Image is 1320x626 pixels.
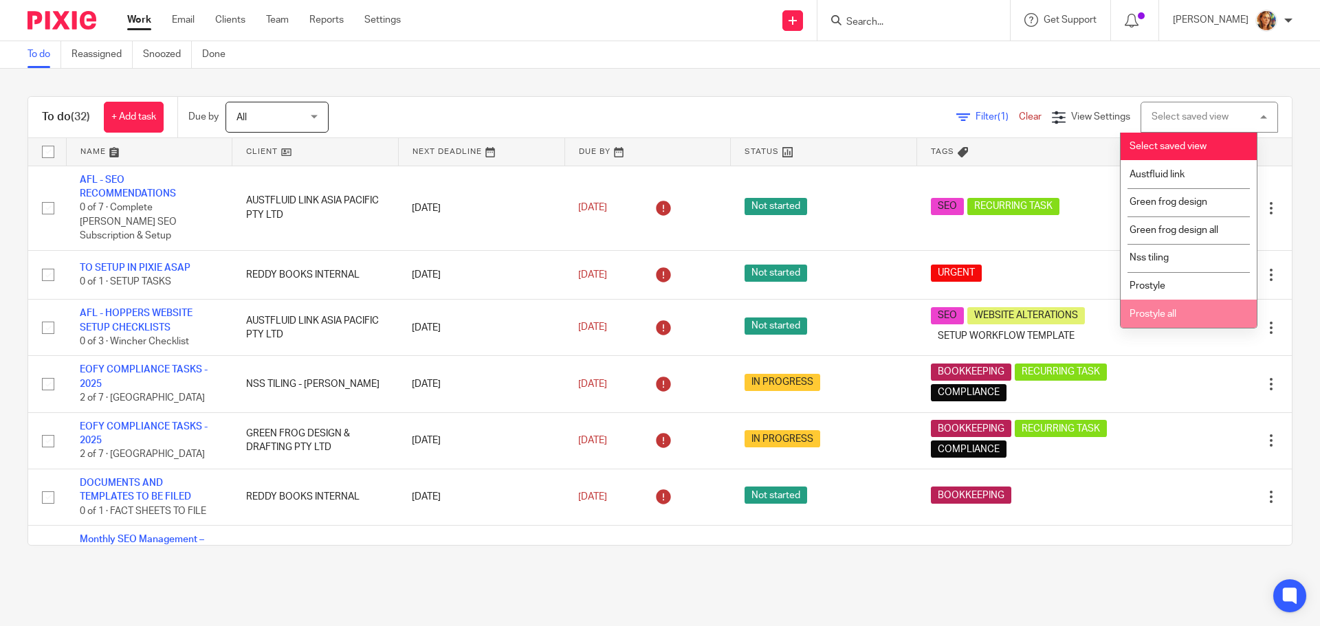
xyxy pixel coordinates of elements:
[1130,225,1218,235] span: Green frog design all
[1255,10,1277,32] img: Avatar.png
[745,265,807,282] span: Not started
[398,469,564,525] td: [DATE]
[1015,364,1107,381] span: RECURRING TASK
[398,412,564,469] td: [DATE]
[80,175,176,199] a: AFL - SEO RECOMMENDATIONS
[398,300,564,356] td: [DATE]
[1130,253,1169,262] span: Nss tiling
[931,364,1011,381] span: BOOKKEEPING
[236,113,247,122] span: All
[398,250,564,299] td: [DATE]
[143,41,192,68] a: Snoozed
[1130,197,1207,207] span: Green frog design
[931,307,964,324] span: SEO
[232,469,399,525] td: REDDY BOOKS INTERNAL
[215,13,245,27] a: Clients
[309,13,344,27] a: Reports
[931,265,982,282] span: URGENT
[745,317,807,335] span: Not started
[80,393,205,403] span: 2 of 7 · [GEOGRAPHIC_DATA]
[1015,420,1107,437] span: RECURRING TASK
[202,41,236,68] a: Done
[80,337,189,346] span: 0 of 3 · Wincher Checklist
[1173,13,1248,27] p: [PERSON_NAME]
[931,384,1006,401] span: COMPLIANCE
[80,203,177,241] span: 0 of 7 · Complete [PERSON_NAME] SEO Subscription & Setup
[845,16,969,29] input: Search
[931,420,1011,437] span: BOOKKEEPING
[1019,112,1042,122] a: Clear
[232,526,399,596] td: AUSTFLUID LINK ASIA PACIFIC PTY LTD
[398,526,564,596] td: [DATE]
[745,374,820,391] span: IN PROGRESS
[745,487,807,504] span: Not started
[745,198,807,215] span: Not started
[578,323,607,333] span: [DATE]
[745,430,820,447] span: IN PROGRESS
[232,300,399,356] td: AUSTFLUID LINK ASIA PACIFIC PTY LTD
[364,13,401,27] a: Settings
[232,356,399,412] td: NSS TILING - [PERSON_NAME]
[71,111,90,122] span: (32)
[578,436,607,445] span: [DATE]
[27,11,96,30] img: Pixie
[172,13,195,27] a: Email
[1130,170,1185,179] span: Austfluid link
[127,13,151,27] a: Work
[232,250,399,299] td: REDDY BOOKS INTERNAL
[578,270,607,280] span: [DATE]
[931,487,1011,504] span: BOOKKEEPING
[931,198,964,215] span: SEO
[27,41,61,68] a: To do
[931,328,1081,345] span: SETUP WORKFLOW TEMPLATE
[967,307,1085,324] span: WEBSITE ALTERATIONS
[232,166,399,250] td: AUSTFLUID LINK ASIA PACIFIC PTY LTD
[104,102,164,133] a: + Add task
[80,309,192,332] a: AFL - HOPPERS WEBSITE SETUP CHECKLISTS
[931,440,1006,458] span: COMPLIANCE
[931,148,954,155] span: Tags
[998,112,1009,122] span: (1)
[80,365,208,388] a: EOFY COMPLIANCE TASKS - 2025
[398,356,564,412] td: [DATE]
[1130,142,1207,151] span: Select saved view
[80,422,208,445] a: EOFY COMPLIANCE TASKS - 2025
[80,263,190,273] a: TO SETUP IN PIXIE ASAP
[967,198,1059,215] span: RECURRING TASK
[232,412,399,469] td: GREEN FROG DESIGN & DRAFTING PTY LTD
[1044,15,1097,25] span: Get Support
[80,478,191,502] a: DOCUMENTS AND TEMPLATES TO BE FILED
[71,41,133,68] a: Reassigned
[266,13,289,27] a: Team
[80,277,171,287] span: 0 of 1 · SETUP TASKS
[1152,112,1229,122] div: Select saved view
[398,166,564,250] td: [DATE]
[1071,112,1130,122] span: View Settings
[188,110,219,124] p: Due by
[42,110,90,124] h1: To do
[80,506,206,516] span: 0 of 1 · FACT SHEETS TO FILE
[80,535,204,558] a: Monthly SEO Management – Austfluid Link
[578,492,607,502] span: [DATE]
[80,450,205,460] span: 2 of 7 · [GEOGRAPHIC_DATA]
[1130,281,1165,291] span: Prostyle
[578,379,607,389] span: [DATE]
[976,112,1019,122] span: Filter
[578,203,607,212] span: [DATE]
[1130,309,1176,319] span: Prostyle all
